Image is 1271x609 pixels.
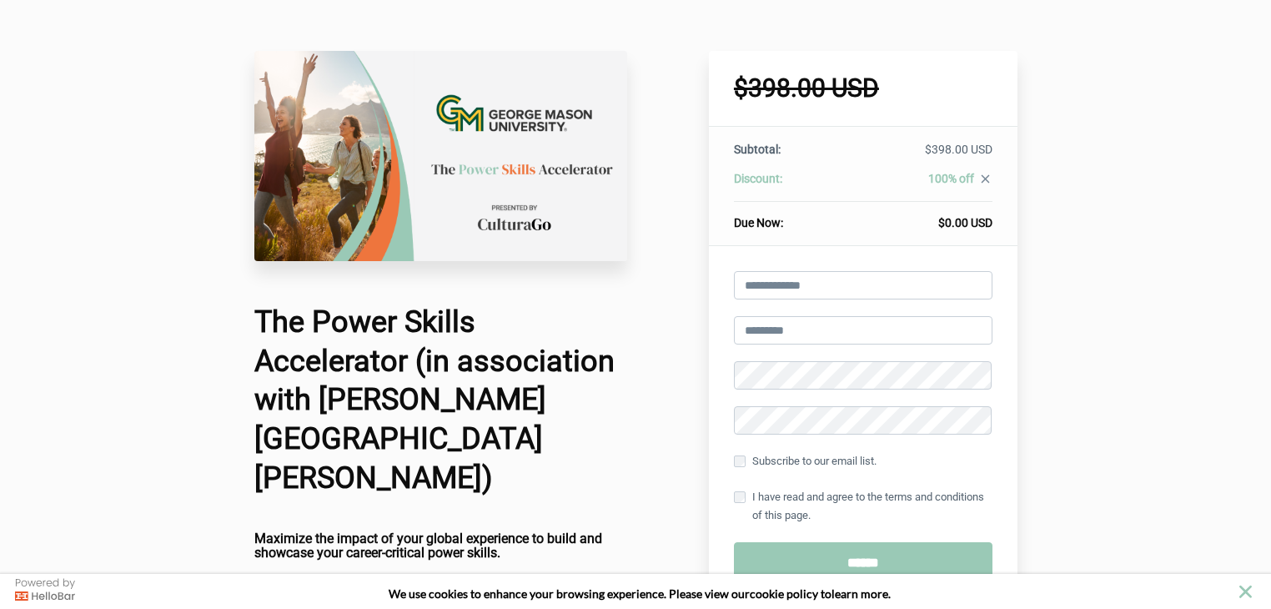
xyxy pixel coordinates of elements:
strong: to [821,586,831,601]
label: Subscribe to our email list. [734,452,877,471]
a: cookie policy [750,586,818,601]
span: $0.00 USD [938,216,992,229]
h4: Maximize the impact of your global experience to build and showcase your career-critical power sk... [254,531,628,561]
span: 100% off [928,172,974,185]
a: close [974,172,992,190]
span: Subtotal: [734,143,781,156]
th: Discount: [734,170,842,202]
input: I have read and agree to the terms and conditions of this page. [734,491,746,503]
input: Subscribe to our email list. [734,455,746,467]
td: $398.00 USD [842,141,992,170]
img: a3e68b-4460-fe2-a77a-207fc7264441_University_Check_Out_Page_17_.png [254,51,628,261]
button: close [1235,581,1256,602]
h1: $398.00 USD [734,76,992,101]
i: close [978,172,992,186]
th: Due Now: [734,202,842,232]
label: I have read and agree to the terms and conditions of this page. [734,488,992,525]
span: learn more. [831,586,891,601]
span: We use cookies to enhance your browsing experience. Please view our [389,586,750,601]
h1: The Power Skills Accelerator (in association with [PERSON_NAME][GEOGRAPHIC_DATA][PERSON_NAME]) [254,303,628,498]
